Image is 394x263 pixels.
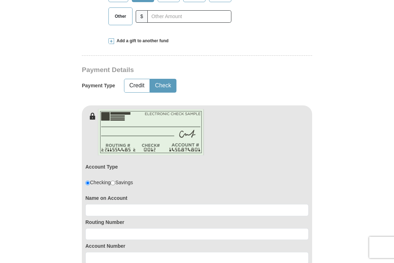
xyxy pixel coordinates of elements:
[136,10,148,23] span: $
[124,79,150,92] button: Credit
[85,219,309,226] label: Routing Number
[150,79,176,92] button: Check
[82,66,263,74] h3: Payment Details
[85,179,133,186] div: Checking Savings
[98,109,204,155] img: check-en.png
[82,83,115,89] h5: Payment Type
[85,163,118,170] label: Account Type
[85,194,309,202] label: Name on Account
[111,11,130,22] span: Other
[85,242,309,250] label: Account Number
[114,38,169,44] span: Add a gift to another fund
[147,10,231,23] input: Other Amount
